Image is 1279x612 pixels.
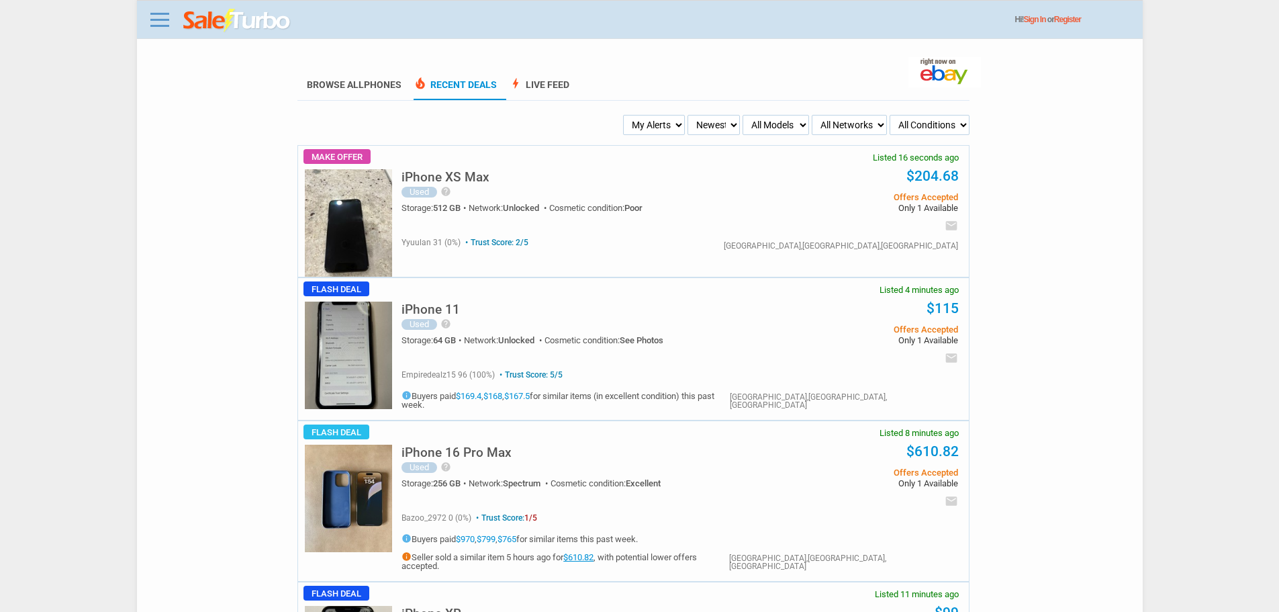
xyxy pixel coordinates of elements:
span: 64 GB [433,335,456,345]
span: Make Offer [303,149,371,164]
div: Used [401,462,437,473]
span: 512 GB [433,203,461,213]
div: Storage: [401,204,469,212]
span: Excellent [626,478,661,488]
span: Spectrum [503,478,540,488]
span: Unlocked [498,335,534,345]
span: 256 GB [433,478,461,488]
a: Browse AllPhones [307,79,401,90]
i: email [945,351,958,365]
span: Trust Score: 2/5 [463,238,528,247]
a: $799 [477,534,495,544]
span: Only 1 Available [755,336,957,345]
span: local_fire_department [414,77,427,90]
a: Register [1054,15,1081,24]
div: Storage: [401,336,464,345]
span: Listed 4 minutes ago [880,286,959,294]
a: Sign In [1024,15,1046,24]
span: Listed 16 seconds ago [873,153,959,162]
h5: Buyers paid , , for similar items (in excellent condition) this past week. [401,390,730,409]
span: yyuulan 31 (0%) [401,238,461,247]
a: iPhone XS Max [401,173,489,183]
span: Only 1 Available [755,204,957,212]
a: $765 [498,534,516,544]
span: Flash Deal [303,281,369,296]
div: Network: [464,336,544,345]
a: $610.82 [563,552,594,562]
span: Listed 8 minutes ago [880,429,959,437]
div: Cosmetic condition: [551,479,661,488]
span: Offers Accepted [755,468,957,477]
i: info [401,552,412,562]
span: Offers Accepted [755,325,957,334]
span: Hi! [1015,15,1024,24]
img: s-l225.jpg [305,302,392,409]
img: saleturbo.com - Online Deals and Discount Coupons [183,9,291,33]
a: $115 [927,300,959,316]
span: Unlocked [503,203,539,213]
div: Storage: [401,479,469,488]
i: help [440,186,451,197]
div: [GEOGRAPHIC_DATA],[GEOGRAPHIC_DATA],[GEOGRAPHIC_DATA] [724,242,958,250]
i: info [401,390,412,400]
h5: Buyers paid , , for similar items this past week. [401,533,729,543]
i: info [401,533,412,543]
h5: Seller sold a similar item 5 hours ago for , with potential lower offers accepted. [401,552,729,570]
span: Trust Score: [473,513,537,523]
a: $204.68 [906,168,959,184]
a: local_fire_departmentRecent Deals [414,79,497,100]
div: Cosmetic condition: [544,336,663,345]
span: empiredealz15 96 (100%) [401,370,495,380]
a: iPhone 11 [401,306,460,316]
i: help [440,462,451,472]
a: boltLive Feed [509,79,569,100]
div: Network: [469,204,549,212]
span: Offers Accepted [755,193,957,202]
span: 1/5 [524,513,537,523]
a: iPhone 16 Pro Max [401,449,512,459]
span: Only 1 Available [755,479,957,488]
div: Used [401,187,437,198]
span: Listed 11 minutes ago [875,590,959,599]
i: help [440,318,451,329]
div: [GEOGRAPHIC_DATA],[GEOGRAPHIC_DATA],[GEOGRAPHIC_DATA] [730,393,957,409]
img: s-l225.jpg [305,445,392,552]
div: Network: [469,479,551,488]
a: $610.82 [906,443,959,460]
div: [GEOGRAPHIC_DATA],[GEOGRAPHIC_DATA],[GEOGRAPHIC_DATA] [729,554,958,570]
span: bolt [509,77,522,90]
span: Flash Deal [303,425,369,439]
div: Used [401,319,437,330]
a: $169.4 [456,391,481,401]
span: Poor [624,203,643,213]
a: $168 [483,391,502,401]
span: Flash Deal [303,586,369,601]
i: email [945,494,958,508]
a: $167.5 [504,391,530,401]
span: or [1047,15,1081,24]
div: Cosmetic condition: [549,204,643,212]
h5: iPhone 11 [401,303,460,316]
span: Trust Score: 5/5 [497,370,563,380]
img: s-l225.jpg [305,169,392,277]
span: Phones [364,79,401,90]
h5: iPhone 16 Pro Max [401,446,512,459]
h5: iPhone XS Max [401,171,489,183]
a: $970 [456,534,475,544]
span: bazoo_2972 0 (0%) [401,513,471,523]
span: See Photos [620,335,663,345]
i: email [945,219,958,232]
